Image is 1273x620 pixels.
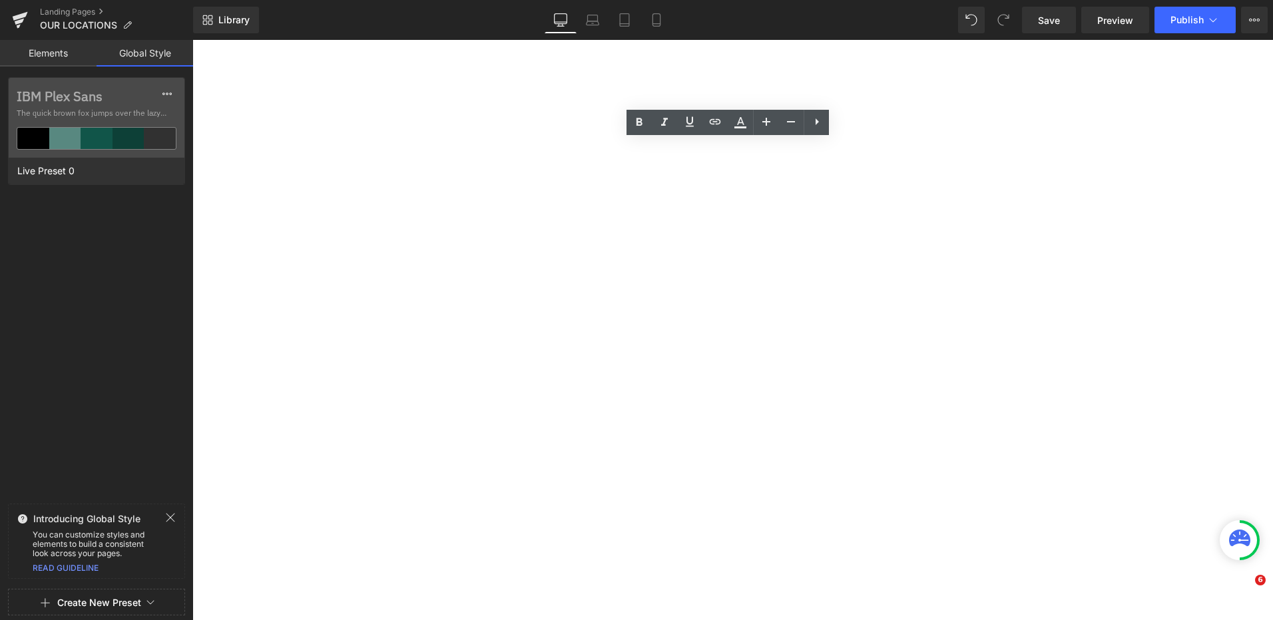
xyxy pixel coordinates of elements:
[1228,575,1260,607] iframe: Intercom live chat
[218,14,250,26] span: Library
[640,7,672,33] a: Mobile
[193,7,259,33] a: New Library
[97,40,193,67] a: Global Style
[577,7,609,33] a: Laptop
[1154,7,1236,33] button: Publish
[609,7,640,33] a: Tablet
[57,589,141,617] button: Create New Preset
[1241,7,1268,33] button: More
[1081,7,1149,33] a: Preview
[1255,575,1266,585] span: 6
[40,20,117,31] span: OUR LOCATIONS
[1038,13,1060,27] span: Save
[990,7,1017,33] button: Redo
[40,7,193,17] a: Landing Pages
[33,514,140,524] span: Introducing Global Style
[545,7,577,33] a: Desktop
[33,563,99,573] a: READ GUIDELINE
[9,530,184,558] div: You can customize styles and elements to build a consistent look across your pages.
[1097,13,1133,27] span: Preview
[1170,15,1204,25] span: Publish
[17,107,176,119] span: The quick brown fox jumps over the lazy...
[14,162,78,180] span: Live Preset 0
[958,7,985,33] button: Undo
[17,88,176,104] label: IBM Plex Sans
